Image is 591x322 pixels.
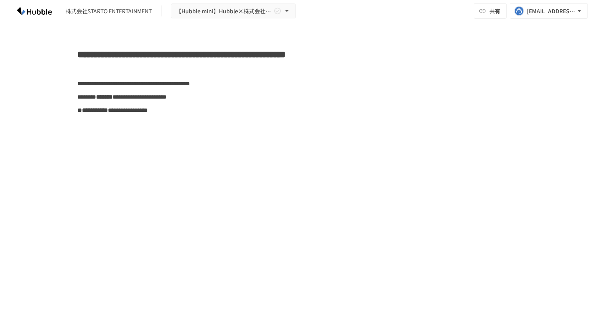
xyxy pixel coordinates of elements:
[171,4,296,19] button: 【Hubble mini】Hubble×株式会社STARTO ENTERTAINMENT
[9,5,59,17] img: HzDRNkGCf7KYO4GfwKnzITak6oVsp5RHeZBEM1dQFiQ
[474,3,507,19] button: 共有
[66,7,152,15] div: 株式会社STARTO ENTERTAINMENT
[489,7,500,15] span: 共有
[527,6,575,16] div: [EMAIL_ADDRESS][DOMAIN_NAME]
[510,3,588,19] button: [EMAIL_ADDRESS][DOMAIN_NAME]
[176,6,272,16] span: 【Hubble mini】Hubble×株式会社STARTO ENTERTAINMENT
